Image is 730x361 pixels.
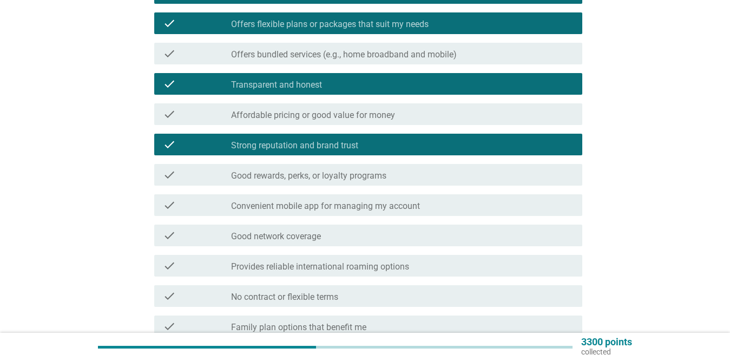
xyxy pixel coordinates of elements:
label: Transparent and honest [231,80,322,90]
label: Family plan options that benefit me [231,322,366,333]
i: check [163,47,176,60]
p: 3300 points [581,337,632,347]
label: Affordable pricing or good value for money [231,110,395,121]
label: Offers bundled services (e.g., home broadband and mobile) [231,49,457,60]
label: Convenient mobile app for managing my account [231,201,420,212]
i: check [163,17,176,30]
i: check [163,290,176,303]
i: check [163,229,176,242]
label: Good network coverage [231,231,321,242]
i: check [163,77,176,90]
label: Offers flexible plans or packages that suit my needs [231,19,429,30]
label: Provides reliable international roaming options [231,261,409,272]
label: No contract or flexible terms [231,292,338,303]
i: check [163,168,176,181]
i: check [163,259,176,272]
label: Good rewards, perks, or loyalty programs [231,170,386,181]
i: check [163,108,176,121]
p: collected [581,347,632,357]
label: Strong reputation and brand trust [231,140,358,151]
i: check [163,320,176,333]
i: check [163,138,176,151]
i: check [163,199,176,212]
